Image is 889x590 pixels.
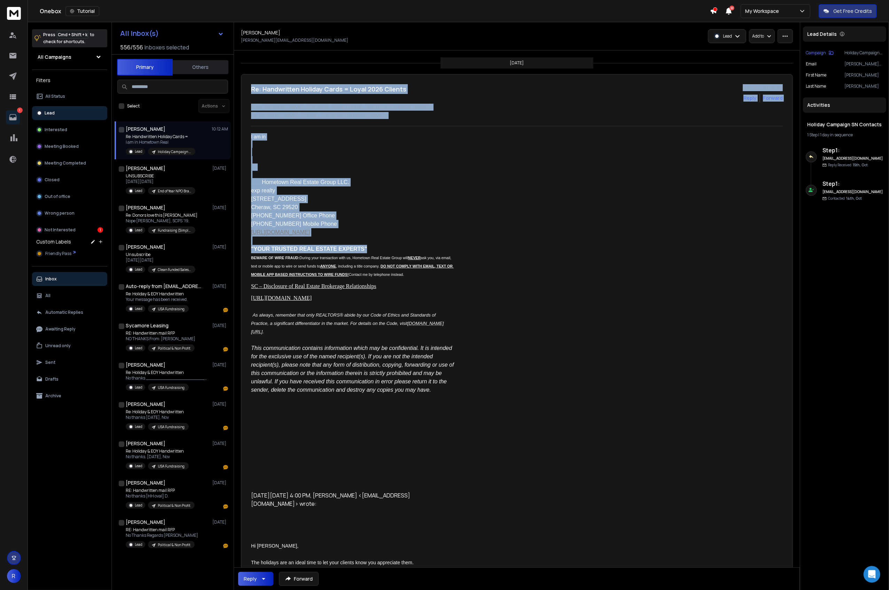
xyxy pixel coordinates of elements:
[251,186,454,195] div: exp realty
[32,339,107,353] button: Unread only
[45,343,71,349] p: Unread only
[844,83,883,89] p: [PERSON_NAME]
[45,177,60,183] p: Closed
[126,336,195,342] p: NO THANKS From: [PERSON_NAME]
[45,393,61,399] p: Archive
[212,166,228,171] p: [DATE]
[57,31,88,39] span: Cmd + Shift + k
[126,134,195,139] p: Re: Handwritten Holiday Cards =
[807,121,882,128] h1: Holiday Campaign SN Contacts
[32,106,107,120] button: Lead
[822,189,883,194] h6: [EMAIL_ADDRESS][DOMAIN_NAME]
[135,385,142,390] p: Lead
[45,127,67,133] p: Interested
[510,60,524,66] p: [DATE]
[117,59,173,75] button: Primary
[126,322,169,329] h1: Sycamore Leasing
[752,33,764,39] p: Add to
[807,31,837,38] p: Lead Details
[45,293,50,298] p: All
[743,84,783,91] p: [DATE] : 10:12 am
[806,50,834,56] button: Campaign
[38,54,71,61] h1: All Campaigns
[135,424,142,429] p: Lead
[126,213,197,218] p: Re: Donors love this [PERSON_NAME]
[819,4,877,18] button: Get Free Credits
[212,480,228,486] p: [DATE]
[126,297,189,302] p: Your message has been received.
[126,179,195,184] p: [DATE][DATE]
[173,59,228,75] button: Others
[17,107,23,113] p: 1
[806,50,826,56] p: Campaign
[244,575,257,582] div: Reply
[135,542,142,547] p: Lead
[844,50,883,56] p: Holiday Campaign SN Contacts
[45,227,76,233] p: Not Interested
[126,493,195,499] p: No thanks [HH oval] D.
[32,372,107,386] button: Drafts
[126,488,195,493] p: RE: Handwritten mail RFP
[238,572,273,586] button: Reply
[158,542,190,548] p: Political & Non Profit
[336,264,380,268] span: , including a title company.
[126,527,198,533] p: RE: Handwritten mail RFP
[126,415,189,420] p: No thanks [DATE], Nov
[126,533,198,538] p: No Thanks Regards [PERSON_NAME]
[828,196,862,201] p: Contacted
[126,165,165,172] h1: [PERSON_NAME]
[763,95,783,102] div: Forward
[32,305,107,319] button: Automatic Replies
[723,33,732,39] p: Lead
[846,196,862,201] span: 14th, Oct
[32,50,107,64] button: All Campaigns
[251,246,367,252] b: "YOUR TRUSTED REAL ESTATE EXPERTS"
[251,195,454,203] div: [STREET_ADDRESS]
[212,519,228,525] p: [DATE]
[45,276,57,282] p: Inbox
[158,385,185,390] p: USA Fundraising
[822,146,883,154] h6: Step 1 :
[126,244,165,250] h1: [PERSON_NAME]
[251,112,783,119] p: to: [PERSON_NAME] <[EMAIL_ADDRESS][DOMAIN_NAME]>
[251,295,312,301] a: [URL][DOMAIN_NAME]
[126,409,189,415] p: Re: Holiday & EOY Handwritten
[251,256,299,260] span: BEWARE OF WIRE FRAUD:
[251,220,454,228] div: [PHONE_NUMBER] Mobile Phone
[120,30,159,37] h1: All Inbox(s)
[45,94,65,99] p: All Status
[263,329,264,334] font: .
[135,345,142,351] p: Lead
[212,401,228,407] p: [DATE]
[126,440,165,447] h1: [PERSON_NAME]
[212,441,228,446] p: [DATE]
[135,149,142,154] p: Lead
[126,370,209,375] p: Re: Holiday & EOY Handwritten
[212,284,228,289] p: [DATE]
[126,291,189,297] p: Re: Holiday & EOY Handwritten
[7,569,21,583] button: R
[126,283,202,290] h1: Auto-reply from [EMAIL_ADDRESS][DOMAIN_NAME]
[158,424,185,430] p: USA Fundraising
[262,179,349,185] span: Hometown Real Estate Group LLC.
[6,110,20,124] a: 1
[135,228,142,233] p: Lead
[806,61,817,67] p: Email
[135,463,142,469] p: Lead
[241,38,348,43] p: [PERSON_NAME][EMAIL_ADDRESS][DOMAIN_NAME]
[730,6,734,10] span: 22
[45,251,71,256] span: Friendly Pass
[822,156,883,161] h6: [EMAIL_ADDRESS][DOMAIN_NAME]
[126,126,165,133] h1: [PERSON_NAME]
[320,264,336,268] span: ANYONE
[212,362,228,368] p: [DATE]
[32,289,107,303] button: All
[251,543,298,549] span: Hi [PERSON_NAME],
[32,89,107,103] button: All Status
[32,173,107,187] button: Closed
[806,83,826,89] p: Last Name
[45,376,59,382] p: Drafts
[115,26,229,40] button: All Inbox(s)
